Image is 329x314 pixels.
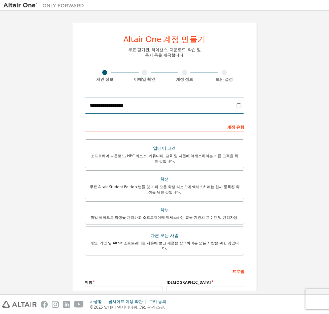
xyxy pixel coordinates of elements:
[85,121,244,132] div: 계정 유형
[128,47,201,58] div: 무료 평가판, 라이선스, 다운로드, 학습 및 문서 등을 제공합니다.
[89,175,240,184] div: 학생
[164,77,205,82] div: 계정 정보
[89,231,240,240] div: 다른 모든 사람
[90,304,170,310] p: ©
[89,153,240,164] div: 소프트웨어 다운로드, HPC 리소스, 커뮤니티, 교육 및 지원에 액세스하려는 기존 고객을 위한 것입니다.
[89,144,240,153] div: 알테어 고객
[94,304,165,310] font: 2025 알테어 엔지니어링, Inc. 판권 소유.
[63,301,70,308] img: linkedin.svg
[3,2,87,9] img: 알테어 원
[89,184,240,195] div: 무료 Altair Student Edition 번들 및 기타 모든 학생 리소스에 액세스하려는 현재 등록된 학생을 위한 것입니다.
[85,266,244,276] div: 프로필
[41,301,48,308] img: facebook.svg
[74,301,84,308] img: youtube.svg
[149,299,170,304] div: 쿠키 동의
[123,35,206,43] div: Altair One 계정 만들기
[108,299,149,304] div: 웹사이트 이용 약관
[89,240,240,251] div: 개인, 기업 및 Altair 소프트웨어를 사용해 보고 제품을 탐색하려는 모든 사람을 위한 것입니다.
[90,299,108,304] div: 사생활
[52,301,59,308] img: instagram.svg
[205,77,245,82] div: 보안 설정
[89,215,240,220] div: 학업 목적으로 학생을 관리하고 소프트웨어에 액세스하는 교육 기관의 교수진 및 관리자용.
[85,77,125,82] div: 개인 정보
[2,301,37,308] img: altair_logo.svg
[85,280,162,285] label: 이름
[89,206,240,215] div: 학부
[125,77,165,82] div: 이메일 확인
[167,280,244,285] label: [DEMOGRAPHIC_DATA]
